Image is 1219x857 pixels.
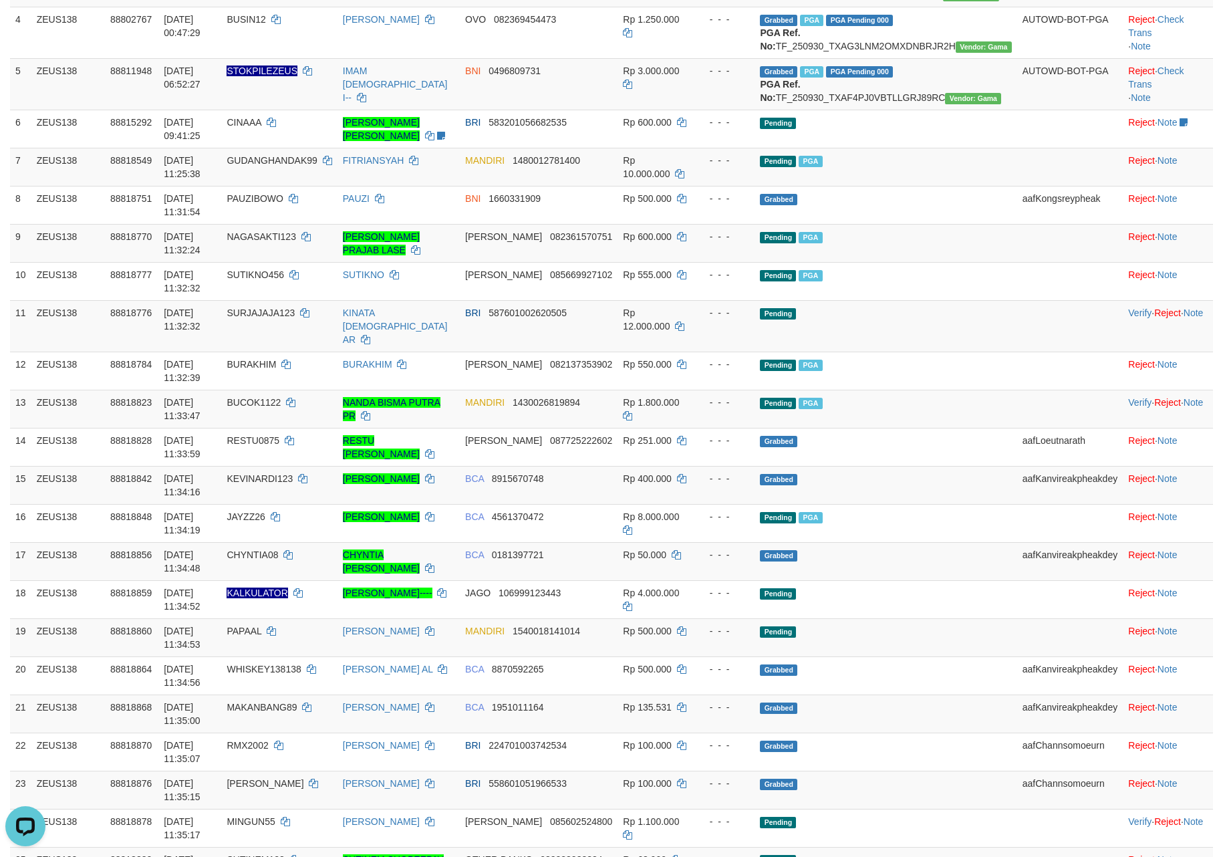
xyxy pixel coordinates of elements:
[760,270,796,281] span: Pending
[494,14,556,25] span: Copy 082369454473 to clipboard
[10,186,31,224] td: 8
[10,300,31,352] td: 11
[110,473,152,484] span: 88818842
[31,656,105,695] td: ZEUS138
[623,473,671,484] span: Rp 400.000
[1123,224,1213,262] td: ·
[1017,7,1123,58] td: AUTOWD-BOT-PGA
[550,435,612,446] span: Copy 087725222602 to clipboard
[1128,359,1155,370] a: Reject
[760,66,797,78] span: Grabbed
[699,434,750,447] div: - - -
[699,192,750,205] div: - - -
[465,308,481,318] span: BRI
[1158,778,1178,789] a: Note
[343,473,420,484] a: [PERSON_NAME]
[760,398,796,409] span: Pending
[227,117,261,128] span: CINAAA
[1158,193,1178,204] a: Note
[465,702,484,713] span: BCA
[31,58,105,110] td: ZEUS138
[755,7,1017,58] td: TF_250930_TXAG3LNM2OMXDNBRJR2H
[623,664,671,675] span: Rp 500.000
[1123,148,1213,186] td: ·
[1128,397,1152,408] a: Verify
[1017,58,1123,110] td: AUTOWD-BOT-PGA
[1158,588,1178,598] a: Note
[760,626,796,638] span: Pending
[1128,702,1155,713] a: Reject
[31,224,105,262] td: ZEUS138
[343,626,420,636] a: [PERSON_NAME]
[623,588,679,598] span: Rp 4.000.000
[110,626,152,636] span: 88818860
[227,473,293,484] span: KEVINARDI123
[489,66,541,76] span: Copy 0496809731 to clipboard
[31,148,105,186] td: ZEUS138
[1123,58,1213,110] td: · ·
[227,588,287,598] span: Nama rekening ada tanda titik/strip, harap diedit
[31,7,105,58] td: ZEUS138
[465,269,542,280] span: [PERSON_NAME]
[1123,656,1213,695] td: ·
[492,664,544,675] span: Copy 8870592265 to clipboard
[826,66,893,78] span: PGA Pending
[227,308,295,318] span: SURJAJAJA123
[1154,397,1181,408] a: Reject
[164,117,200,141] span: [DATE] 09:41:25
[1158,155,1178,166] a: Note
[465,397,505,408] span: MANDIRI
[110,511,152,522] span: 88818848
[699,510,750,523] div: - - -
[623,231,671,242] span: Rp 600.000
[343,740,420,751] a: [PERSON_NAME]
[227,740,268,751] span: RMX2002
[760,194,797,205] span: Grabbed
[164,702,200,726] span: [DATE] 11:35:00
[623,308,670,332] span: Rp 12.000.000
[465,193,481,204] span: BNI
[699,396,750,409] div: - - -
[465,231,542,242] span: [PERSON_NAME]
[489,117,567,128] span: Copy 583201056682535 to clipboard
[492,549,544,560] span: Copy 0181397721 to clipboard
[1128,588,1155,598] a: Reject
[31,262,105,300] td: ZEUS138
[110,269,152,280] span: 88818777
[623,193,671,204] span: Rp 500.000
[800,15,823,26] span: Marked by aafsreyleap
[492,702,544,713] span: Copy 1951011164 to clipboard
[343,14,420,25] a: [PERSON_NAME]
[1128,626,1155,636] a: Reject
[164,511,200,535] span: [DATE] 11:34:19
[1184,397,1204,408] a: Note
[227,549,278,560] span: CHYNTIA08
[343,155,404,166] a: FITRIANSYAH
[343,269,384,280] a: SUTIKNO
[227,664,301,675] span: WHISKEY138138
[760,474,797,485] span: Grabbed
[760,436,797,447] span: Grabbed
[465,155,505,166] span: MANDIRI
[1158,702,1178,713] a: Note
[826,15,893,26] span: PGA Pending
[1158,626,1178,636] a: Note
[550,269,612,280] span: Copy 085669927102 to clipboard
[31,300,105,352] td: ZEUS138
[1128,117,1155,128] a: Reject
[110,435,152,446] span: 88818828
[465,588,491,598] span: JAGO
[699,701,750,714] div: - - -
[465,626,505,636] span: MANDIRI
[10,7,31,58] td: 4
[227,359,276,370] span: BURAKHIM
[110,66,152,76] span: 88811948
[31,390,105,428] td: ZEUS138
[760,15,797,26] span: Grabbed
[10,352,31,390] td: 12
[1158,435,1178,446] a: Note
[164,664,200,688] span: [DATE] 11:34:56
[1123,542,1213,580] td: ·
[110,231,152,242] span: 88818770
[227,435,279,446] span: RESTU0875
